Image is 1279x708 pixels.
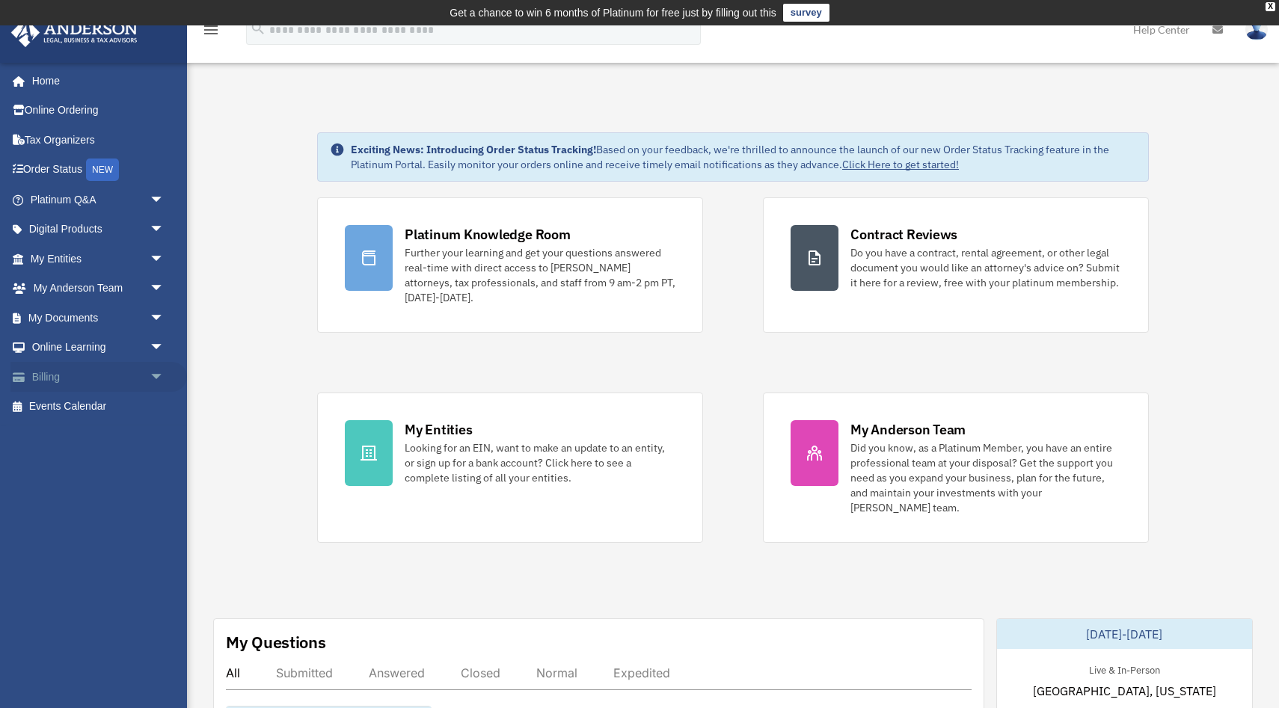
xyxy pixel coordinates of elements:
[783,4,829,22] a: survey
[226,631,326,653] div: My Questions
[10,333,187,363] a: Online Learningarrow_drop_down
[10,274,187,304] a: My Anderson Teamarrow_drop_down
[850,440,1121,515] div: Did you know, as a Platinum Member, you have an entire professional team at your disposal? Get th...
[10,96,187,126] a: Online Ordering
[150,185,180,215] span: arrow_drop_down
[1077,661,1172,677] div: Live & In-Person
[1266,2,1275,11] div: close
[405,440,675,485] div: Looking for an EIN, want to make an update to an entity, or sign up for a bank account? Click her...
[10,392,187,422] a: Events Calendar
[10,155,187,185] a: Order StatusNEW
[7,18,142,47] img: Anderson Advisors Platinum Portal
[86,158,119,181] div: NEW
[10,362,187,392] a: Billingarrow_drop_down
[351,143,596,156] strong: Exciting News: Introducing Order Status Tracking!
[763,393,1149,543] a: My Anderson Team Did you know, as a Platinum Member, you have an entire professional team at your...
[369,665,425,680] div: Answered
[405,420,472,439] div: My Entities
[997,619,1253,649] div: [DATE]-[DATE]
[850,420,966,439] div: My Anderson Team
[10,66,180,96] a: Home
[150,274,180,304] span: arrow_drop_down
[202,26,220,39] a: menu
[150,215,180,245] span: arrow_drop_down
[276,665,333,680] div: Submitted
[150,303,180,333] span: arrow_drop_down
[613,665,670,680] div: Expedited
[351,142,1136,172] div: Based on your feedback, we're thrilled to announce the launch of our new Order Status Tracking fe...
[10,244,187,274] a: My Entitiesarrow_drop_down
[150,244,180,274] span: arrow_drop_down
[1245,19,1268,40] img: User Pic
[150,333,180,363] span: arrow_drop_down
[250,20,266,37] i: search
[10,185,187,215] a: Platinum Q&Aarrow_drop_down
[850,225,957,244] div: Contract Reviews
[405,245,675,305] div: Further your learning and get your questions answered real-time with direct access to [PERSON_NAM...
[317,197,703,333] a: Platinum Knowledge Room Further your learning and get your questions answered real-time with dire...
[202,21,220,39] i: menu
[10,215,187,244] a: Digital Productsarrow_drop_down
[1033,682,1216,700] span: [GEOGRAPHIC_DATA], [US_STATE]
[10,125,187,155] a: Tax Organizers
[450,4,776,22] div: Get a chance to win 6 months of Platinum for free just by filling out this
[317,393,703,543] a: My Entities Looking for an EIN, want to make an update to an entity, or sign up for a bank accoun...
[405,225,571,244] div: Platinum Knowledge Room
[10,303,187,333] a: My Documentsarrow_drop_down
[150,362,180,393] span: arrow_drop_down
[842,158,959,171] a: Click Here to get started!
[536,665,577,680] div: Normal
[461,665,500,680] div: Closed
[226,665,240,680] div: All
[850,245,1121,290] div: Do you have a contract, rental agreement, or other legal document you would like an attorney's ad...
[763,197,1149,333] a: Contract Reviews Do you have a contract, rental agreement, or other legal document you would like...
